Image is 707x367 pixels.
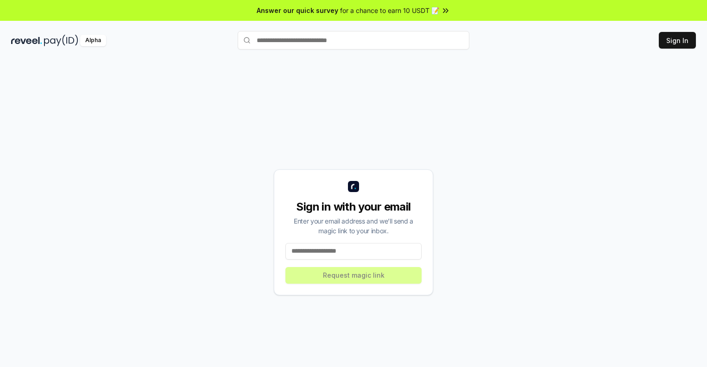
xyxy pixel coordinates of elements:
[659,32,696,49] button: Sign In
[80,35,106,46] div: Alpha
[285,216,422,236] div: Enter your email address and we’ll send a magic link to your inbox.
[44,35,78,46] img: pay_id
[348,181,359,192] img: logo_small
[285,199,422,214] div: Sign in with your email
[257,6,338,15] span: Answer our quick survey
[340,6,439,15] span: for a chance to earn 10 USDT 📝
[11,35,42,46] img: reveel_dark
